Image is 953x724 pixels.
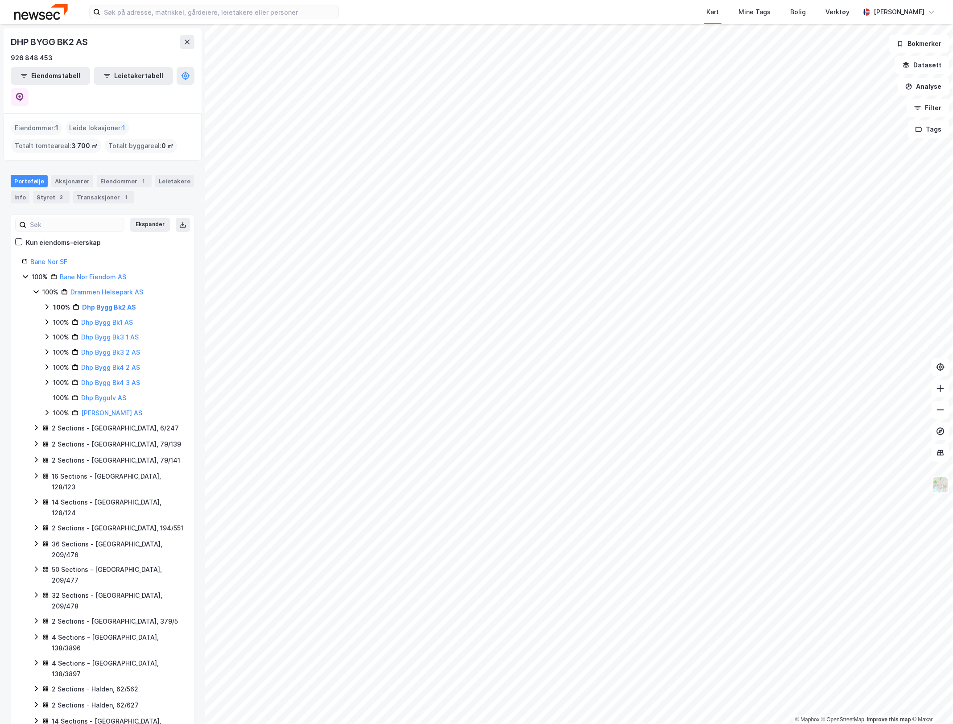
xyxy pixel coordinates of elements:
img: newsec-logo.f6e21ccffca1b3a03d2d.png [14,4,68,20]
div: 100% [53,408,69,418]
div: Leide lokasjoner : [66,121,129,135]
div: Transaksjoner [73,191,134,203]
button: Filter [907,99,949,117]
div: 100% [42,287,58,298]
div: 100% [53,347,69,358]
div: 100% [53,317,69,328]
div: Kontrollprogram for chat [908,681,953,724]
div: 2 Sections - [GEOGRAPHIC_DATA], 194/551 [52,523,183,534]
a: Dhp Bygg Bk4 3 AS [81,379,140,386]
div: 2 Sections - [GEOGRAPHIC_DATA], 79/141 [52,455,180,466]
button: Ekspander [130,218,170,232]
div: Bolig [790,7,806,17]
div: Totalt tomteareal : [11,139,101,153]
span: 1 [122,123,125,133]
div: Kart [706,7,719,17]
input: Søk [26,218,124,232]
div: 100% [53,302,70,313]
div: 32 Sections - [GEOGRAPHIC_DATA], 209/478 [52,590,183,612]
div: 50 Sections - [GEOGRAPHIC_DATA], 209/477 [52,564,183,586]
button: Tags [908,120,949,138]
div: 4 Sections - [GEOGRAPHIC_DATA], 138/3897 [52,658,183,679]
div: 2 Sections - [GEOGRAPHIC_DATA], 379/5 [52,616,178,627]
div: 926 848 453 [11,53,53,63]
div: 16 Sections - [GEOGRAPHIC_DATA], 128/123 [52,471,183,492]
div: Eiendommer : [11,121,62,135]
div: 4 Sections - [GEOGRAPHIC_DATA], 138/3896 [52,632,183,654]
div: 2 Sections - [GEOGRAPHIC_DATA], 6/247 [52,423,179,434]
a: [PERSON_NAME] AS [81,409,142,417]
div: 2 [57,193,66,202]
div: Leietakere [155,175,194,187]
div: Verktøy [825,7,850,17]
button: Bokmerker [889,35,949,53]
a: Dhp Bygulv AS [81,394,126,401]
div: 1 [139,177,148,186]
a: Mapbox [795,716,820,723]
div: 100% [53,377,69,388]
span: 0 ㎡ [161,141,173,151]
a: Bane Nor Eiendom AS [60,273,126,281]
div: Aksjonærer [51,175,93,187]
div: Totalt byggareal : [105,139,177,153]
a: Bane Nor SF [30,258,67,265]
a: Dhp Bygg Bk3 1 AS [81,333,139,341]
a: Dhp Bygg Bk2 AS [82,303,136,311]
a: Dhp Bygg Bk1 AS [81,319,133,326]
button: Leietakertabell [94,67,173,85]
a: OpenStreetMap [821,716,865,723]
div: 2 Sections - [GEOGRAPHIC_DATA], 79/139 [52,439,181,450]
div: 100% [53,332,69,343]
div: 2 Sections - Halden, 62/562 [52,684,138,695]
div: DHP BYGG BK2 AS [11,35,90,49]
div: Info [11,191,29,203]
input: Søk på adresse, matrikkel, gårdeiere, leietakere eller personer [100,5,338,19]
button: Analyse [898,78,949,95]
a: Dhp Bygg Bk4 2 AS [81,364,140,371]
iframe: Chat Widget [908,681,953,724]
div: Portefølje [11,175,48,187]
div: 100% [53,393,69,403]
div: Mine Tags [738,7,771,17]
button: Datasett [895,56,949,74]
div: 14 Sections - [GEOGRAPHIC_DATA], 128/124 [52,497,183,518]
span: 3 700 ㎡ [71,141,98,151]
a: Drammen Helsepark AS [70,288,143,296]
div: 36 Sections - [GEOGRAPHIC_DATA], 209/476 [52,539,183,560]
button: Eiendomstabell [11,67,90,85]
div: 2 Sections - Halden, 62/627 [52,700,139,711]
span: 1 [55,123,58,133]
div: Kun eiendoms-eierskap [26,237,101,248]
img: Z [932,476,949,493]
a: Improve this map [867,716,911,723]
div: 1 [122,193,131,202]
div: Eiendommer [97,175,152,187]
div: Styret [33,191,70,203]
div: 100% [32,272,48,282]
div: [PERSON_NAME] [874,7,924,17]
div: 100% [53,362,69,373]
a: Dhp Bygg Bk3 2 AS [81,348,140,356]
